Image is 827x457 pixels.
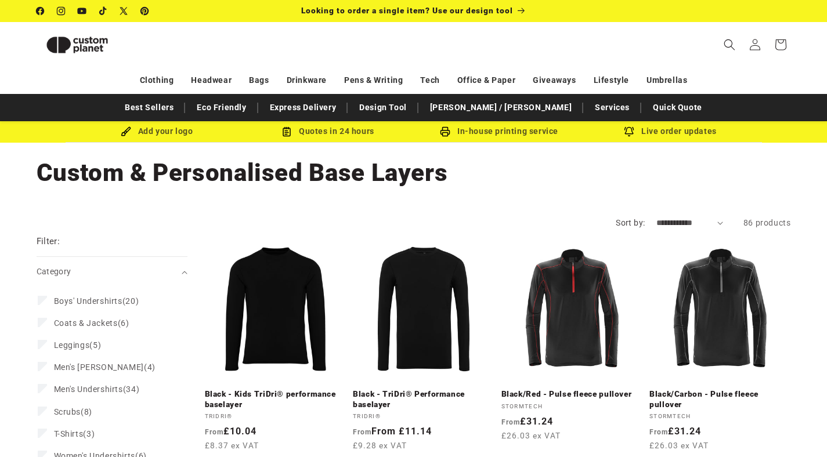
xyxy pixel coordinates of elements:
div: Add your logo [71,124,243,139]
img: Order Updates Icon [281,126,292,137]
label: Sort by: [616,218,645,227]
a: Custom Planet [32,22,157,67]
span: Leggings [54,340,90,350]
a: Black - TriDri® Performance baselayer [353,389,494,409]
div: Live order updates [585,124,756,139]
a: Lifestyle [594,70,629,90]
a: Best Sellers [119,97,179,118]
a: Bags [249,70,269,90]
span: Men's [PERSON_NAME] [54,362,144,372]
a: Headwear [191,70,232,90]
span: (34) [54,384,140,394]
a: Black - Kids TriDri® performance baselayer [205,389,346,409]
span: Scrubs [54,407,81,416]
iframe: Chat Widget [769,401,827,457]
h1: Custom & Personalised Base Layers [37,157,791,188]
a: Quick Quote [647,97,708,118]
a: Design Tool [353,97,413,118]
span: Men's Undershirts [54,385,123,394]
a: Clothing [140,70,174,90]
img: Brush Icon [121,126,131,137]
a: Drinkware [287,70,327,90]
a: Giveaways [533,70,576,90]
a: Express Delivery [264,97,342,118]
a: Pens & Writing [344,70,403,90]
span: Coats & Jackets [54,318,118,328]
span: (8) [54,407,92,417]
a: Eco Friendly [191,97,252,118]
div: Quotes in 24 hours [243,124,414,139]
summary: Category (0 selected) [37,257,187,286]
h2: Filter: [37,235,60,248]
div: In-house printing service [414,124,585,139]
summary: Search [717,32,742,57]
span: (3) [54,429,95,439]
a: Umbrellas [647,70,687,90]
img: Order updates [624,126,634,137]
img: In-house printing [440,126,450,137]
span: (4) [54,362,156,372]
a: Office & Paper [457,70,515,90]
span: T-Shirts [54,429,84,438]
span: 86 products [743,218,791,227]
span: (5) [54,340,102,350]
a: [PERSON_NAME] / [PERSON_NAME] [424,97,577,118]
span: Category [37,267,71,276]
a: Black/Red - Pulse fleece pullover [501,389,643,400]
a: Tech [420,70,439,90]
span: (20) [54,296,139,306]
a: Black/Carbon - Pulse fleece pullover [649,389,791,409]
img: Custom Planet [37,27,118,63]
span: Boys' Undershirts [54,296,122,306]
span: Looking to order a single item? Use our design tool [301,6,513,15]
span: (6) [54,318,129,328]
a: Services [589,97,635,118]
